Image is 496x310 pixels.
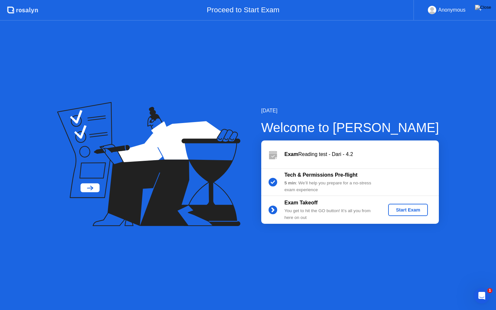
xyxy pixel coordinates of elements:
span: 1 [487,288,492,293]
b: Exam Takeoff [284,200,318,205]
div: Reading test - Dari - 4.2 [284,150,439,158]
button: Start Exam [388,204,428,216]
b: Exam [284,151,298,157]
b: 5 min [284,181,296,185]
b: Tech & Permissions Pre-flight [284,172,357,178]
iframe: Intercom live chat [474,288,490,304]
div: : We’ll help you prepare for a no-stress exam experience [284,180,377,193]
div: You get to hit the GO button! It’s all you from here on out [284,208,377,221]
div: [DATE] [261,107,439,115]
img: Close [475,5,491,10]
div: Anonymous [438,6,466,14]
div: Start Exam [391,207,425,212]
div: Welcome to [PERSON_NAME] [261,118,439,137]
